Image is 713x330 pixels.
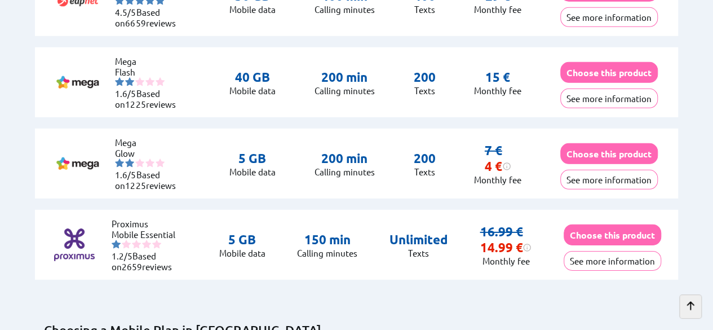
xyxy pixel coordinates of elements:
[564,230,661,240] a: Choose this product
[474,174,521,185] p: Monthly fee
[560,62,658,83] button: Choose this product
[413,85,435,96] p: Texts
[229,151,276,166] p: 5 GB
[115,56,183,67] li: Mega
[52,222,97,267] img: Logo of Proximus
[122,261,142,272] span: 2659
[152,240,161,249] img: starnr5
[413,166,435,177] p: Texts
[125,99,145,109] span: 1225
[560,143,658,164] button: Choose this product
[389,232,448,248] p: Unlimited
[560,148,658,159] a: Choose this product
[522,243,532,252] img: information
[115,148,183,159] li: Glow
[132,240,141,249] img: starnr3
[112,240,121,249] img: starnr1
[315,69,375,85] p: 200 min
[115,169,183,191] li: Based on reviews
[413,4,435,15] p: Texts
[135,77,144,86] img: starnr3
[474,85,521,96] p: Monthly fee
[564,225,661,245] button: Choose this product
[315,151,375,166] p: 200 min
[560,67,658,78] a: Choose this product
[125,180,145,191] span: 1225
[115,137,183,148] li: Mega
[115,88,136,99] span: 1.6/5
[485,143,502,158] s: 7 €
[485,69,510,85] p: 15 €
[413,151,435,166] p: 200
[219,232,265,248] p: 5 GB
[115,159,124,168] img: starnr1
[55,141,100,186] img: Logo of Mega
[115,88,183,109] li: Based on reviews
[480,240,532,256] div: 14.99 €
[485,159,511,174] div: 4 €
[560,12,658,23] a: See more information
[112,229,179,240] li: Mobile Essential
[135,159,144,168] img: starnr3
[115,7,136,17] span: 4.5/5
[122,240,131,249] img: starnr2
[145,159,154,168] img: starnr4
[480,256,532,266] p: Monthly fee
[560,170,658,190] button: See more information
[229,166,276,177] p: Mobile data
[145,77,154,86] img: starnr4
[560,93,658,104] a: See more information
[156,159,165,168] img: starnr5
[156,77,165,86] img: starnr5
[564,251,661,271] button: See more information
[229,85,276,96] p: Mobile data
[115,7,183,28] li: Based on reviews
[297,232,357,248] p: 150 min
[55,60,100,105] img: Logo of Mega
[115,67,183,77] li: Flash
[560,89,658,108] button: See more information
[560,174,658,185] a: See more information
[413,69,435,85] p: 200
[125,77,134,86] img: starnr2
[115,77,124,86] img: starnr1
[219,248,265,258] p: Mobile data
[502,162,511,171] img: information
[315,4,375,15] p: Calling minutes
[125,159,134,168] img: starnr2
[560,7,658,27] button: See more information
[112,218,179,229] li: Proximus
[480,224,522,239] s: 16.99 €
[297,248,357,258] p: Calling minutes
[112,250,179,272] li: Based on reviews
[564,256,661,266] a: See more information
[125,17,145,28] span: 6659
[142,240,151,249] img: starnr4
[112,250,132,261] span: 1.2/5
[229,69,276,85] p: 40 GB
[315,166,375,177] p: Calling minutes
[115,169,136,180] span: 1.6/5
[474,4,521,15] p: Monthly fee
[315,85,375,96] p: Calling minutes
[389,248,448,258] p: Texts
[229,4,276,15] p: Mobile data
